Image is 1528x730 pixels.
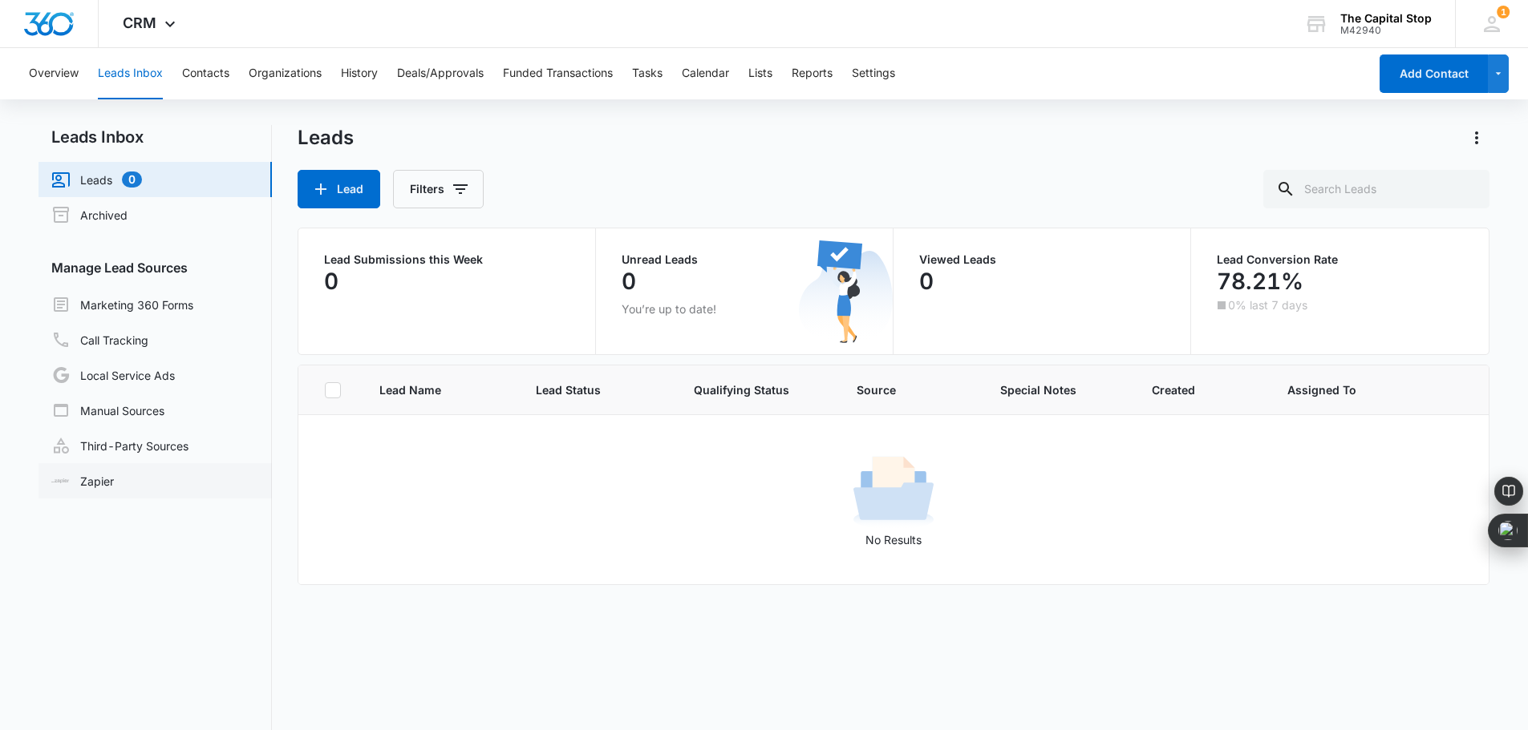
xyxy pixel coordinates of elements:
[748,48,772,99] button: Lists
[182,48,229,99] button: Contacts
[622,254,867,265] p: Unread Leads
[249,48,322,99] button: Organizations
[792,48,833,99] button: Reports
[39,258,272,277] h3: Manage Lead Sources
[1217,254,1463,265] p: Lead Conversion Rate
[341,48,378,99] button: History
[123,14,156,31] span: CRM
[536,381,633,398] span: Lead Status
[1217,268,1303,294] p: 78.21%
[51,401,164,420] a: Manual Sources
[1340,25,1432,36] div: account id
[1497,6,1510,18] div: notifications count
[852,48,895,99] button: Settings
[919,268,934,294] p: 0
[1228,300,1307,311] p: 0% last 7 days
[1340,12,1432,25] div: account name
[682,48,729,99] button: Calendar
[1000,381,1113,398] span: Special Notes
[298,126,354,150] h1: Leads
[98,48,163,99] button: Leads Inbox
[51,170,142,189] a: Leads0
[1152,381,1226,398] span: Created
[298,170,380,208] button: Lead
[857,381,938,398] span: Source
[51,473,114,490] a: Zapier
[397,48,484,99] button: Deals/Approvals
[853,451,934,531] img: No Results
[51,436,188,455] a: Third-Party Sources
[51,295,193,314] a: Marketing 360 Forms
[1287,381,1356,398] span: Assigned To
[1380,54,1488,93] button: Add Contact
[324,268,338,294] p: 0
[393,170,484,208] button: Filters
[324,254,569,265] p: Lead Submissions this Week
[39,125,272,149] h2: Leads Inbox
[1263,170,1489,208] input: Search Leads
[622,268,636,294] p: 0
[51,330,148,349] a: Call Tracking
[1497,6,1510,18] span: 1
[503,48,613,99] button: Funded Transactions
[51,205,128,224] a: Archived
[299,531,1489,548] p: No Results
[29,48,79,99] button: Overview
[694,381,818,398] span: Qualifying Status
[1464,125,1489,151] button: Actions
[622,300,867,317] p: You’re up to date!
[51,365,175,385] a: Local Service Ads
[379,381,474,398] span: Lead Name
[919,254,1165,265] p: Viewed Leads
[632,48,663,99] button: Tasks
